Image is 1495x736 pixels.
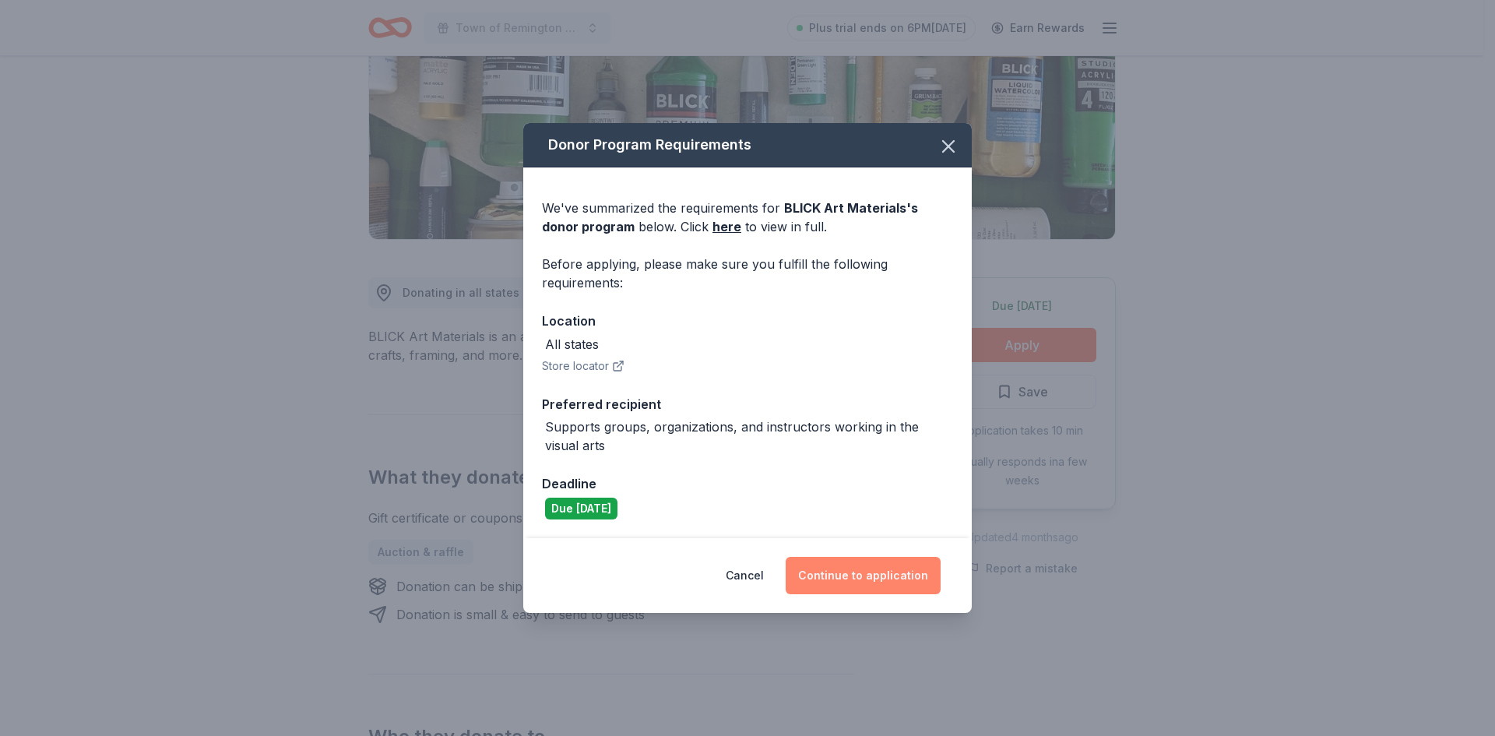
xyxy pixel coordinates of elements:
div: Donor Program Requirements [523,123,972,167]
div: Preferred recipient [542,394,953,414]
div: Location [542,311,953,331]
button: Continue to application [786,557,941,594]
div: Supports groups, organizations, and instructors working in the visual arts [545,417,953,455]
div: We've summarized the requirements for below. Click to view in full. [542,199,953,236]
a: here [712,217,741,236]
button: Cancel [726,557,764,594]
div: Due [DATE] [545,498,617,519]
div: Before applying, please make sure you fulfill the following requirements: [542,255,953,292]
div: Deadline [542,474,953,494]
div: All states [545,335,599,354]
button: Store locator [542,357,624,375]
